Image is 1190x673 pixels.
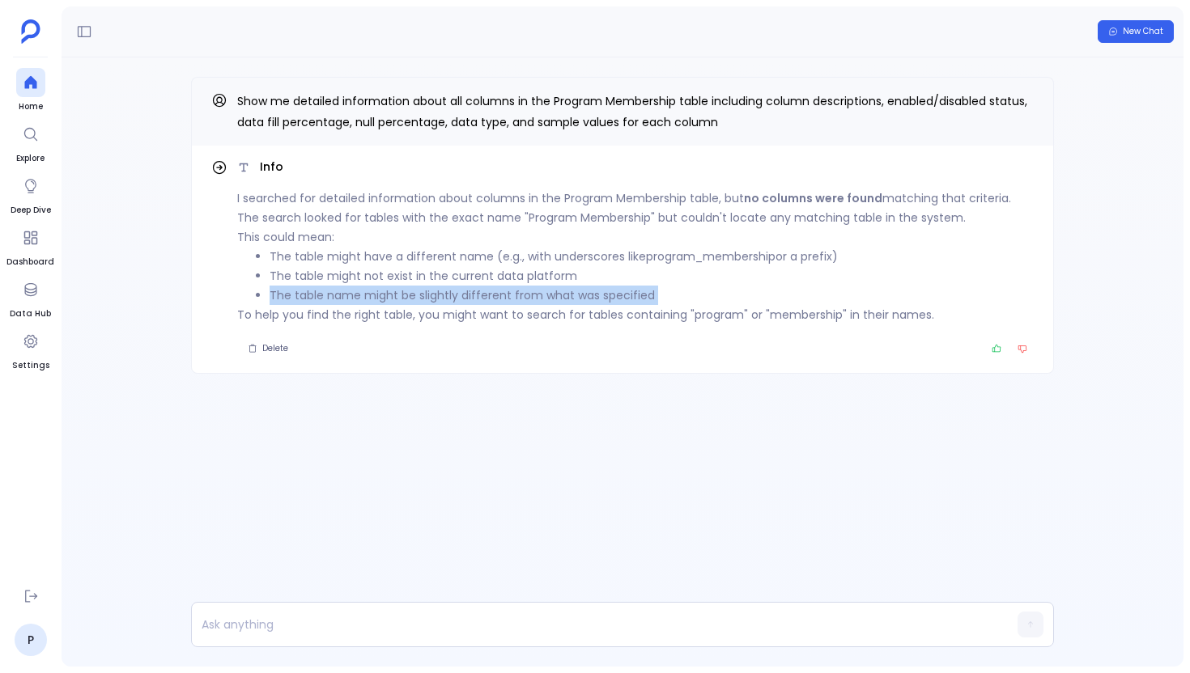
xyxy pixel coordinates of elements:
[12,327,49,372] a: Settings
[10,275,51,320] a: Data Hub
[12,359,49,372] span: Settings
[270,286,1034,305] li: The table name might be slightly different from what was specified
[237,227,1034,247] p: This could mean:
[16,100,45,113] span: Home
[16,68,45,113] a: Home
[237,188,1034,208] p: I searched for detailed information about columns in the Program Membership table, but matching t...
[237,208,1034,227] p: The search looked for tables with the exact name "Program Membership" but couldn't locate any mat...
[11,204,51,217] span: Deep Dive
[15,624,47,656] a: P
[6,223,54,269] a: Dashboard
[1098,20,1174,43] button: New Chat
[744,190,882,206] strong: no columns were found
[646,248,776,265] code: program_membership
[6,256,54,269] span: Dashboard
[237,305,1034,324] p: To help you find the right table, you might want to search for tables containing "program" or "me...
[237,337,299,360] button: Delete
[10,307,51,320] span: Data Hub
[270,247,1034,266] li: The table might have a different name (e.g., with underscores like or a prefix)
[260,159,283,176] span: Info
[262,343,288,354] span: Delete
[16,120,45,165] a: Explore
[237,93,1027,130] span: Show me detailed information about all columns in the Program Membership table including column d...
[21,19,40,44] img: petavue logo
[16,152,45,165] span: Explore
[270,266,1034,286] li: The table might not exist in the current data platform
[11,171,51,217] a: Deep Dive
[1123,26,1163,37] span: New Chat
